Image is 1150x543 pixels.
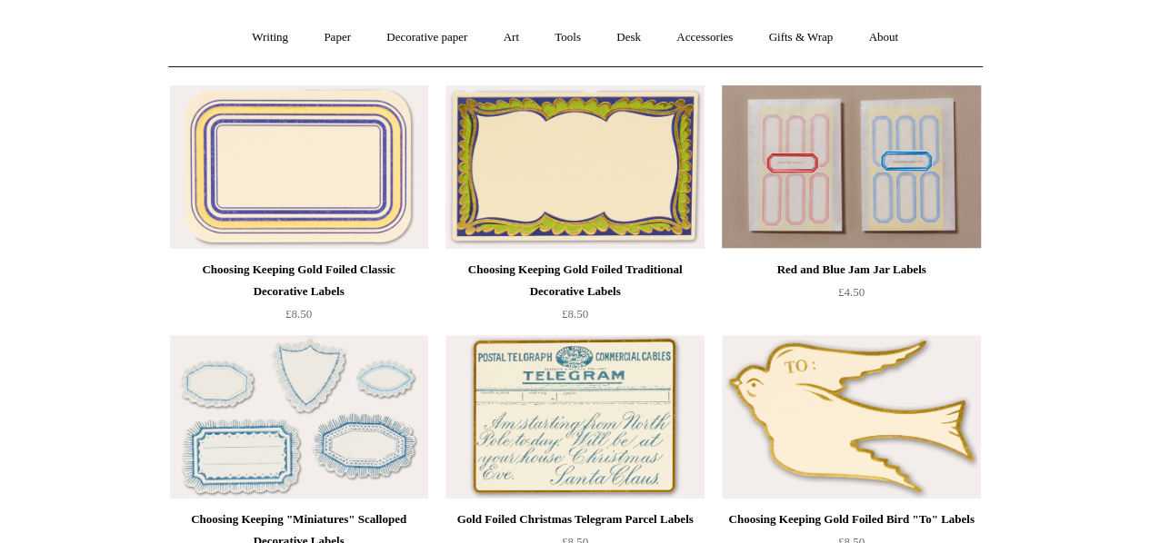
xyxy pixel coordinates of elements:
a: Choosing Keeping Gold Foiled Traditional Decorative Labels Choosing Keeping Gold Foiled Tradition... [445,85,704,249]
a: Writing [235,14,305,62]
a: Decorative paper [370,14,484,62]
img: Choosing Keeping Gold Foiled Classic Decorative Labels [170,85,428,249]
img: Gold Foiled Christmas Telegram Parcel Labels [445,335,704,499]
a: Accessories [660,14,749,62]
div: Choosing Keeping Gold Foiled Classic Decorative Labels [175,259,424,302]
div: Choosing Keeping Gold Foiled Traditional Decorative Labels [450,259,699,302]
a: Tools [538,14,597,62]
div: Red and Blue Jam Jar Labels [726,259,975,281]
span: £8.50 [562,307,588,321]
span: £4.50 [838,285,865,299]
a: Choosing Keeping Gold Foiled Traditional Decorative Labels £8.50 [445,259,704,333]
a: Desk [600,14,657,62]
a: Gifts & Wrap [752,14,849,62]
div: Gold Foiled Christmas Telegram Parcel Labels [450,508,699,530]
a: About [852,14,915,62]
a: Choosing Keeping "Miniatures" Scalloped Decorative Labels Choosing Keeping "Miniatures" Scalloped... [170,335,428,499]
img: Choosing Keeping "Miniatures" Scalloped Decorative Labels [170,335,428,499]
a: Choosing Keeping Gold Foiled Classic Decorative Labels £8.50 [170,259,428,333]
a: Red and Blue Jam Jar Labels Red and Blue Jam Jar Labels [722,85,980,249]
div: Choosing Keeping Gold Foiled Bird "To" Labels [726,508,975,530]
a: Choosing Keeping Gold Foiled Bird "To" Labels Choosing Keeping Gold Foiled Bird "To" Labels [722,335,980,499]
span: £8.50 [285,307,312,321]
img: Red and Blue Jam Jar Labels [722,85,980,249]
a: Art [487,14,535,62]
a: Paper [307,14,367,62]
a: Red and Blue Jam Jar Labels £4.50 [722,259,980,333]
img: Choosing Keeping Gold Foiled Bird "To" Labels [722,335,980,499]
a: Gold Foiled Christmas Telegram Parcel Labels Gold Foiled Christmas Telegram Parcel Labels [445,335,704,499]
a: Choosing Keeping Gold Foiled Classic Decorative Labels Choosing Keeping Gold Foiled Classic Decor... [170,85,428,249]
img: Choosing Keeping Gold Foiled Traditional Decorative Labels [445,85,704,249]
